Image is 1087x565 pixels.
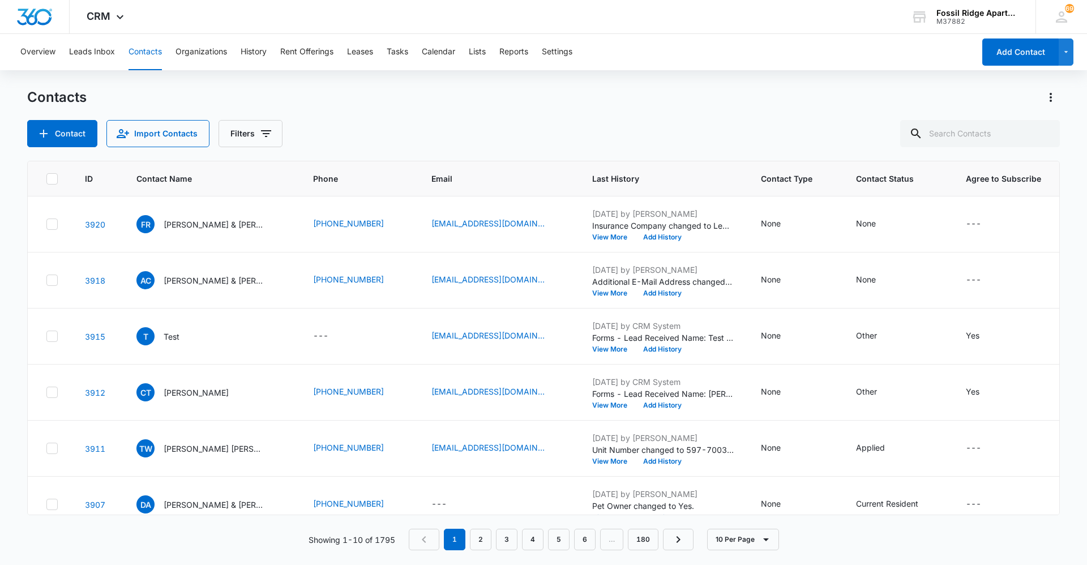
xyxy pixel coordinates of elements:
[431,386,565,399] div: Email - owynta@outlook.com - Select to Edit Field
[313,173,388,185] span: Phone
[966,442,1002,455] div: Agree to Subscribe - - Select to Edit Field
[548,529,570,550] a: Page 5
[164,499,266,511] p: [PERSON_NAME] & [PERSON_NAME]
[313,273,384,285] a: [PHONE_NUMBER]
[592,500,734,512] p: Pet Owner changed to Yes.
[164,387,229,399] p: [PERSON_NAME]
[85,388,105,397] a: Navigate to contact details page for Charles Talton
[129,34,162,70] button: Contacts
[164,275,266,286] p: [PERSON_NAME] & [PERSON_NAME]
[900,120,1060,147] input: Search Contacts
[592,388,734,400] p: Forms - Lead Received Name: [PERSON_NAME] Email: [EMAIL_ADDRESS][DOMAIN_NAME] Phone: [PHONE_NUMBE...
[469,34,486,70] button: Lists
[966,273,1002,287] div: Agree to Subscribe - - Select to Edit Field
[592,444,734,456] p: Unit Number changed to 597-700307.
[592,346,635,353] button: View More
[422,34,455,70] button: Calendar
[856,498,918,510] div: Current Resident
[313,442,384,453] a: [PHONE_NUMBER]
[707,529,779,550] button: 10 Per Page
[280,34,333,70] button: Rent Offerings
[592,290,635,297] button: View More
[69,34,115,70] button: Leads Inbox
[592,432,734,444] p: [DATE] by [PERSON_NAME]
[592,208,734,220] p: [DATE] by [PERSON_NAME]
[313,273,404,287] div: Phone - (303) 886-4177 - Select to Edit Field
[313,217,384,229] a: [PHONE_NUMBER]
[409,529,694,550] nav: Pagination
[85,276,105,285] a: Navigate to contact details page for Alani Casiano & Trevor Wager
[431,442,545,453] a: [EMAIL_ADDRESS][DOMAIN_NAME]
[856,217,896,231] div: Contact Status - None - Select to Edit Field
[966,442,981,455] div: ---
[87,10,110,22] span: CRM
[635,290,690,297] button: Add History
[496,529,517,550] a: Page 3
[761,217,801,231] div: Contact Type - None - Select to Edit Field
[592,264,734,276] p: [DATE] by [PERSON_NAME]
[966,386,979,397] div: Yes
[387,34,408,70] button: Tasks
[635,402,690,409] button: Add History
[1042,88,1060,106] button: Actions
[313,329,328,343] div: ---
[856,273,896,287] div: Contact Status - None - Select to Edit Field
[592,276,734,288] p: Additional E-Mail Address changed to [EMAIL_ADDRESS][DOMAIN_NAME].
[431,217,565,231] div: Email - fereyesandoval@gmail.com - Select to Edit Field
[431,442,565,455] div: Email - trevorwagner32@gmail.com - Select to Edit Field
[241,34,267,70] button: History
[136,383,249,401] div: Contact Name - Charles Talton - Select to Edit Field
[164,331,179,343] p: Test
[136,173,269,185] span: Contact Name
[761,217,781,229] div: None
[431,498,467,511] div: Email - - Select to Edit Field
[542,34,572,70] button: Settings
[592,220,734,232] p: Insurance Company changed to Lemonade.
[761,442,781,453] div: None
[966,386,1000,399] div: Agree to Subscribe - Yes - Select to Edit Field
[136,327,200,345] div: Contact Name - Test - Select to Edit Field
[966,498,981,511] div: ---
[761,173,812,185] span: Contact Type
[966,217,1002,231] div: Agree to Subscribe - - Select to Edit Field
[136,215,155,233] span: FR
[85,332,105,341] a: Navigate to contact details page for Test
[592,458,635,465] button: View More
[592,488,734,500] p: [DATE] by [PERSON_NAME]
[470,529,491,550] a: Page 2
[761,329,781,341] div: None
[347,34,373,70] button: Leases
[635,234,690,241] button: Add History
[635,514,690,521] button: Add History
[106,120,209,147] button: Import Contacts
[856,442,905,455] div: Contact Status - Applied - Select to Edit Field
[136,271,286,289] div: Contact Name - Alani Casiano & Trevor Wager - Select to Edit Field
[856,273,876,285] div: None
[136,327,155,345] span: T
[936,8,1019,18] div: account name
[966,173,1041,185] span: Agree to Subscribe
[592,234,635,241] button: View More
[1065,4,1074,13] span: 69
[85,220,105,229] a: Navigate to contact details page for Fernanda Reyes & Edson Cortexz
[761,386,781,397] div: None
[592,514,635,521] button: View More
[856,217,876,229] div: None
[313,442,404,455] div: Phone - (970) 305-6709 - Select to Edit Field
[856,329,877,341] div: Other
[982,38,1059,66] button: Add Contact
[313,498,384,510] a: [PHONE_NUMBER]
[761,498,801,511] div: Contact Type - None - Select to Edit Field
[663,529,694,550] a: Next Page
[592,332,734,344] p: Forms - Lead Received Name: Test Email: [EMAIL_ADDRESS][DOMAIN_NAME] May we email you about this?...
[592,173,717,185] span: Last History
[635,458,690,465] button: Add History
[966,329,1000,343] div: Agree to Subscribe - Yes - Select to Edit Field
[164,443,266,455] p: [PERSON_NAME] [PERSON_NAME]
[431,217,545,229] a: [EMAIL_ADDRESS][DOMAIN_NAME]
[313,329,349,343] div: Phone - - Select to Edit Field
[761,386,801,399] div: Contact Type - None - Select to Edit Field
[85,500,105,510] a: Navigate to contact details page for David Adams & Elizzabeth Loomis
[313,217,404,231] div: Phone - (832) 977-9937 - Select to Edit Field
[966,273,981,287] div: ---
